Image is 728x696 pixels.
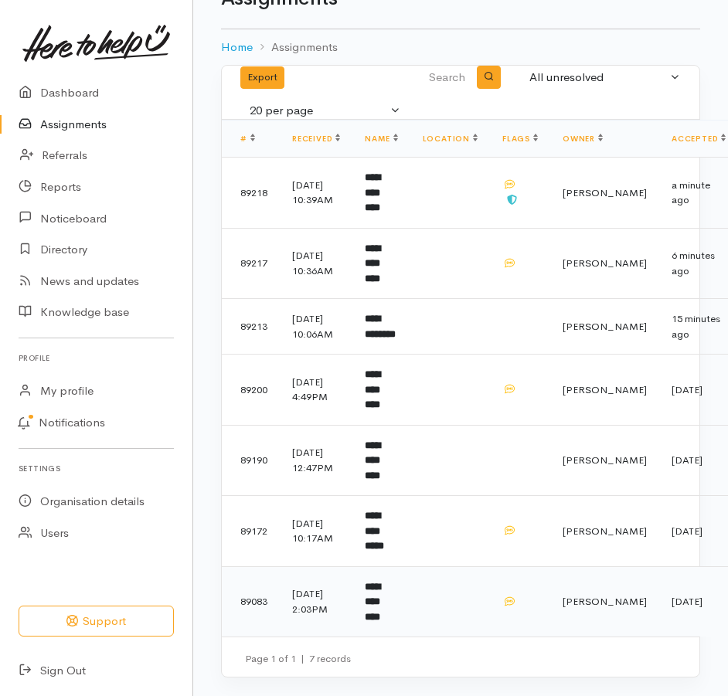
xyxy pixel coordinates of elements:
td: [DATE] 2:03PM [280,566,352,637]
span: [PERSON_NAME] [563,525,647,538]
a: Owner [563,134,603,144]
a: Name [365,134,397,144]
a: Received [292,134,340,144]
td: [DATE] 10:17AM [280,496,352,567]
td: 89218 [222,158,280,229]
time: [DATE] [672,383,702,396]
time: [DATE] [672,453,702,467]
td: 89213 [222,299,280,355]
button: 20 per page [240,96,410,126]
a: Location [423,134,478,144]
li: Assignments [253,39,338,56]
a: Accepted [672,134,726,144]
span: [PERSON_NAME] [563,320,647,333]
span: [PERSON_NAME] [563,383,647,396]
span: | [301,652,304,665]
td: [DATE] 10:06AM [280,299,352,355]
button: All unresolved [520,63,690,93]
td: 89200 [222,355,280,426]
a: Flags [502,134,538,144]
small: Page 1 of 1 7 records [245,652,351,665]
span: [PERSON_NAME] [563,595,647,608]
td: 89172 [222,496,280,567]
h6: Profile [19,348,174,368]
time: 6 minutes ago [672,249,715,277]
div: 20 per page [250,102,387,120]
div: All unresolved [529,69,667,87]
td: 89190 [222,425,280,496]
h6: Settings [19,458,174,479]
span: [PERSON_NAME] [563,256,647,270]
td: 89217 [222,228,280,299]
td: 89083 [222,566,280,637]
time: 15 minutes ago [672,312,720,341]
a: Home [221,39,253,56]
span: [PERSON_NAME] [563,186,647,199]
span: [PERSON_NAME] [563,453,647,467]
button: Support [19,606,174,637]
time: a minute ago [672,178,710,207]
a: # [240,134,255,144]
button: Export [240,66,284,89]
td: [DATE] 10:39AM [280,158,352,229]
td: [DATE] 12:47PM [280,425,352,496]
time: [DATE] [672,595,702,608]
td: [DATE] 10:36AM [280,228,352,299]
td: [DATE] 4:49PM [280,355,352,426]
nav: breadcrumb [221,29,700,66]
time: [DATE] [672,525,702,538]
input: Search [380,59,468,96]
